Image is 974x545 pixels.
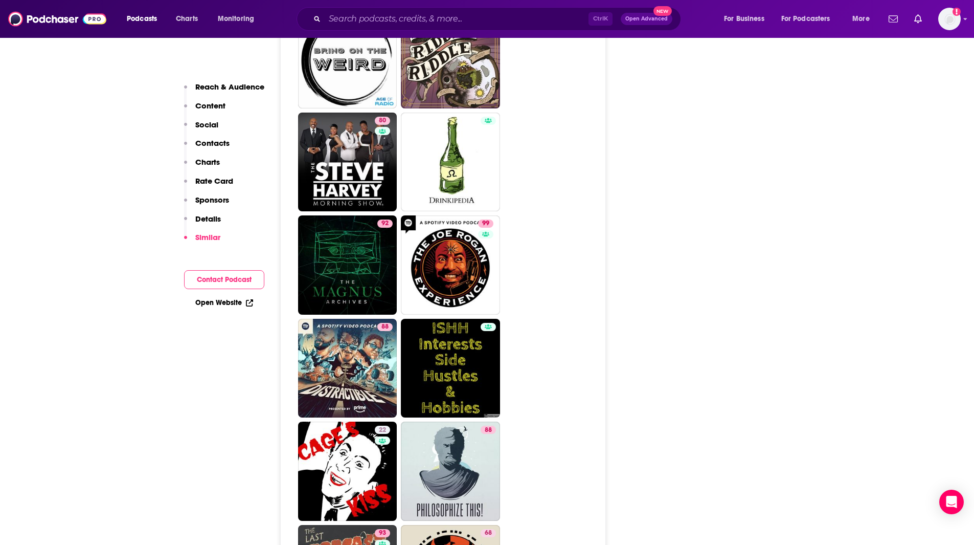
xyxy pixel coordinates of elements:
span: Monitoring [218,12,254,26]
button: open menu [775,11,845,27]
button: Content [184,101,225,120]
div: Search podcasts, credits, & more... [306,7,691,31]
button: open menu [845,11,882,27]
button: Show profile menu [938,8,961,30]
button: Social [184,120,218,139]
a: 93 [375,529,390,537]
p: Reach & Audience [195,82,264,92]
a: Open Website [195,298,253,307]
a: 22 [375,426,390,434]
span: Charts [176,12,198,26]
a: 80 [375,117,390,125]
button: Charts [184,157,220,176]
a: 68 [481,529,496,537]
a: 22 [298,422,397,521]
p: Sponsors [195,195,229,205]
div: Open Intercom Messenger [939,490,964,514]
a: 88 [481,426,496,434]
span: New [653,6,672,16]
span: 88 [381,322,389,332]
img: User Profile [938,8,961,30]
button: open menu [717,11,777,27]
span: 68 [485,528,492,538]
img: Podchaser - Follow, Share and Rate Podcasts [8,9,106,29]
span: 93 [379,528,386,538]
a: Show notifications dropdown [910,10,926,28]
span: For Podcasters [781,12,830,26]
span: Podcasts [127,12,157,26]
a: Show notifications dropdown [885,10,902,28]
a: Charts [169,11,204,27]
button: open menu [211,11,267,27]
p: Details [195,214,221,224]
button: Contact Podcast [184,270,264,289]
p: Social [195,120,218,129]
p: Content [195,101,225,111]
span: Logged in as AtriaBooks [938,8,961,30]
p: Rate Card [195,176,233,186]
a: 80 [298,113,397,212]
p: Contacts [195,138,230,148]
span: Open Advanced [625,16,668,21]
button: Reach & Audience [184,82,264,101]
span: For Business [724,12,764,26]
button: open menu [120,11,170,27]
a: 88 [401,422,500,521]
span: 92 [381,219,389,229]
span: 99 [482,219,489,229]
a: 88 [298,319,397,418]
a: 99 [478,220,493,228]
a: 88 [377,323,393,331]
span: 80 [379,116,386,126]
span: More [852,12,870,26]
svg: Add a profile image [953,8,961,16]
span: 88 [485,425,492,435]
input: Search podcasts, credits, & more... [325,11,588,27]
button: Rate Card [184,176,233,195]
button: Sponsors [184,195,229,214]
span: Ctrl K [588,12,613,26]
p: Similar [195,232,220,242]
button: Open AdvancedNew [621,13,672,25]
button: Similar [184,232,220,251]
a: 92 [377,220,393,228]
p: Charts [195,157,220,167]
button: Details [184,214,221,233]
a: 92 [298,215,397,315]
a: 74 [401,9,500,108]
a: 99 [401,215,500,315]
span: 22 [379,425,386,435]
button: Contacts [184,138,230,157]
